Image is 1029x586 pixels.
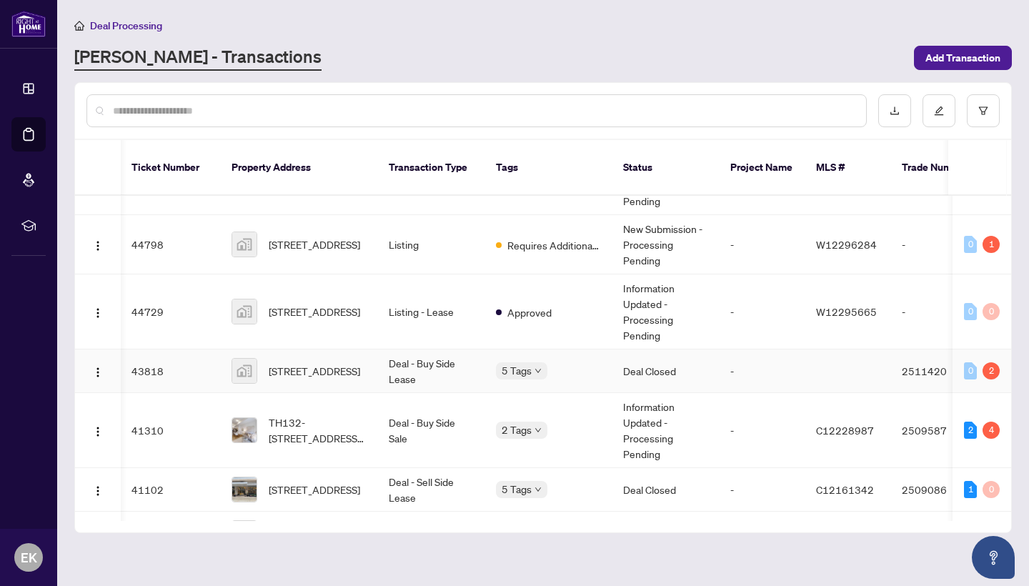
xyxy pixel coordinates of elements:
th: Tags [484,140,612,196]
button: Logo [86,359,109,382]
span: C12161342 [816,483,874,496]
span: 5 Tags [502,481,532,497]
th: Trade Number [890,140,990,196]
span: [STREET_ADDRESS] [269,237,360,252]
div: 4 [983,422,1000,439]
span: down [535,427,542,434]
span: 2 Tags [502,422,532,438]
td: Listing [377,215,484,274]
button: download [878,94,911,127]
button: Add Transaction [914,46,1012,70]
button: Logo [86,419,109,442]
th: Status [612,140,719,196]
td: Deal Closed [612,349,719,393]
span: W12296284 [816,238,877,251]
div: 0 [964,303,977,320]
span: W12295665 [816,305,877,318]
td: 2509086 [890,468,990,512]
td: Information Updated - Processing Pending [612,393,719,468]
td: - [719,349,805,393]
td: Deal Closed [612,468,719,512]
td: 44729 [120,274,220,349]
div: 2 [983,362,1000,379]
img: Logo [92,240,104,252]
span: TH132-[STREET_ADDRESS][PERSON_NAME] [269,414,366,446]
span: [STREET_ADDRESS] [269,482,360,497]
div: 0 [983,481,1000,498]
td: Deal - Sell Side Lease [377,512,484,555]
button: edit [923,94,955,127]
div: 0 [964,362,977,379]
span: EK [21,547,37,567]
td: - [719,512,805,555]
span: Deal Processing [90,19,162,32]
td: Listing - Lease [377,274,484,349]
a: [PERSON_NAME] - Transactions [74,45,322,71]
img: logo [11,11,46,37]
td: New Submission - Processing Pending [612,215,719,274]
th: Transaction Type [377,140,484,196]
td: 41310 [120,393,220,468]
td: - [719,468,805,512]
span: Requires Additional Docs [507,237,600,253]
td: 43818 [120,349,220,393]
span: Basement-[STREET_ADDRESS][PERSON_NAME] [269,517,366,549]
div: 2 [964,422,977,439]
img: thumbnail-img [232,359,257,383]
button: Logo [86,300,109,323]
th: Ticket Number [120,140,220,196]
td: 2509587 [890,393,990,468]
div: 1 [964,481,977,498]
span: download [890,106,900,116]
span: [STREET_ADDRESS] [269,363,360,379]
td: 40657 [120,512,220,555]
td: - [719,215,805,274]
img: Logo [92,307,104,319]
img: thumbnail-img [232,299,257,324]
span: edit [934,106,944,116]
img: Logo [92,426,104,437]
img: Logo [92,367,104,378]
button: Logo [86,233,109,256]
span: filter [978,106,988,116]
td: Deal - Sell Side Lease [377,468,484,512]
td: - [719,274,805,349]
button: filter [967,94,1000,127]
th: MLS # [805,140,890,196]
span: Add Transaction [925,46,1000,69]
th: Property Address [220,140,377,196]
td: Deal - Buy Side Sale [377,393,484,468]
td: 2511420 [890,349,990,393]
div: 0 [983,303,1000,320]
div: 1 [983,236,1000,253]
td: - [890,215,990,274]
td: 41102 [120,468,220,512]
span: down [535,486,542,493]
img: thumbnail-img [232,477,257,502]
span: home [74,21,84,31]
span: 5 Tags [502,362,532,379]
img: Logo [92,485,104,497]
th: Project Name [719,140,805,196]
span: C12228987 [816,424,874,437]
button: Open asap [972,536,1015,579]
td: Information Updated - Processing Pending [612,274,719,349]
td: - [890,274,990,349]
td: Deal Closed [612,512,719,555]
td: - [719,393,805,468]
span: Approved [507,304,552,320]
img: thumbnail-img [232,418,257,442]
button: Logo [86,478,109,501]
span: down [535,367,542,374]
span: [STREET_ADDRESS] [269,304,360,319]
td: Deal - Buy Side Lease [377,349,484,393]
div: 0 [964,236,977,253]
img: thumbnail-img [232,232,257,257]
td: 2508917 [890,512,990,555]
td: 44798 [120,215,220,274]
